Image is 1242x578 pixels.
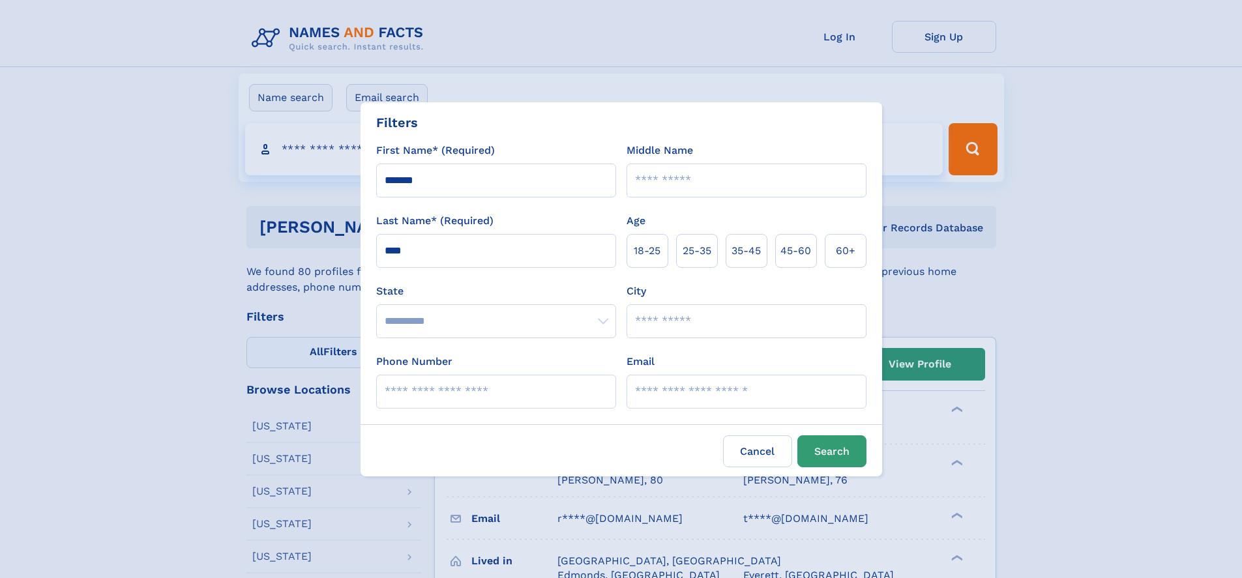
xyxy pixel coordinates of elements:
[627,354,655,369] label: Email
[797,435,866,467] button: Search
[627,283,646,299] label: City
[627,213,645,229] label: Age
[780,243,811,259] span: 45‑60
[732,243,761,259] span: 35‑45
[376,354,452,369] label: Phone Number
[683,243,711,259] span: 25‑35
[836,243,855,259] span: 60+
[376,213,494,229] label: Last Name* (Required)
[634,243,660,259] span: 18‑25
[627,143,693,158] label: Middle Name
[723,435,792,467] label: Cancel
[376,143,495,158] label: First Name* (Required)
[376,283,616,299] label: State
[376,113,418,132] div: Filters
